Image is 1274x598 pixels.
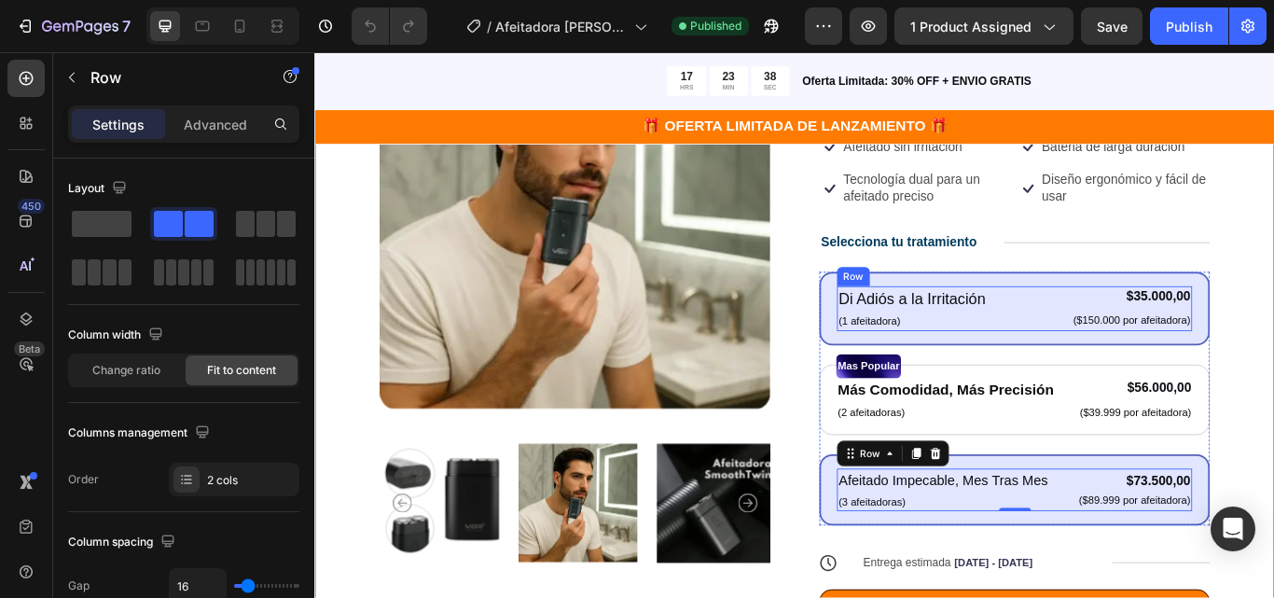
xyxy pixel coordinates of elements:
p: ($150.000 por afeitadora) [884,306,1021,322]
div: $35.000,00 [882,274,1023,298]
div: Undo/Redo [352,7,427,45]
span: / [487,17,492,36]
div: $73.500,00 [890,488,1023,514]
p: Más Comodidad, Más Precisión [610,382,862,408]
button: Carousel Back Arrow [90,515,113,537]
p: Di Adiós a la Irritación [611,275,782,302]
p: Afeitado sin irritación [616,102,755,121]
span: Save [1097,19,1128,35]
div: Open Intercom Messenger [1211,507,1255,551]
span: Afeitadora [PERSON_NAME] Dos Cabezas [495,17,627,36]
p: (1 afeitadora) [611,305,782,324]
button: 1 product assigned [894,7,1073,45]
p: Settings [92,115,145,134]
div: 450 [18,199,45,214]
span: Fit to content [207,362,276,379]
span: Change ratio [92,362,160,379]
div: Gap [68,577,90,594]
p: (3 afeitadoras) [611,516,855,535]
div: Row [613,254,644,271]
div: Order [68,471,99,488]
div: Beta [14,341,45,356]
div: 2 cols [207,472,295,489]
p: ($39.999 por afeitadora) [893,413,1022,429]
div: Publish [1166,17,1212,36]
div: Layout [68,176,131,202]
span: Published [690,18,741,35]
div: Columns management [68,421,214,446]
p: Advanced [184,115,247,134]
p: Diseño ergonómico y fácil de usar [848,140,1042,179]
div: $56.000,00 [891,381,1024,404]
button: Save [1081,7,1142,45]
p: ($89.999 por afeitadora) [892,516,1021,532]
p: Row [90,66,249,89]
p: Mas Popular [610,355,682,379]
iframe: Design area [314,52,1274,598]
p: Tecnología dual para un afeitado preciso [616,140,810,179]
p: (2 afeitadoras) [610,411,862,430]
span: 1 product assigned [910,17,1032,36]
div: Column spacing [68,530,179,555]
p: Selecciona tu tratamiento [590,213,772,232]
p: Bateria de larga duración [848,102,1015,121]
p: 7 [122,15,131,37]
p: Oferta Limitada: 30% OFF + ENVIO GRATIS [568,24,1117,44]
p: Afeitado Impecable, Mes Tras Mes [611,488,855,512]
button: Carousel Next Arrow [493,515,516,537]
button: Publish [1150,7,1228,45]
div: Row [632,460,663,477]
button: 7 [7,7,139,45]
div: Column width [68,323,167,348]
span: 🎁 OFERTA LIMITADA DE LANZAMIENTO 🎁 [382,77,738,96]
